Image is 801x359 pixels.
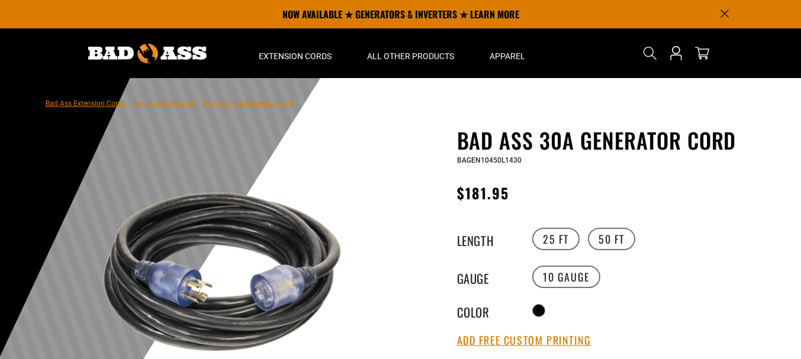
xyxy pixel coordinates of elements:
[198,99,200,108] span: ›
[532,228,580,250] label: 25 FT
[490,51,525,62] span: Apparel
[88,44,207,63] img: Bad Ass Extension Cords
[202,99,294,108] span: Bad Ass 30A Generator Cord
[367,51,454,62] span: All Other Products
[457,303,516,318] legend: Color
[457,156,522,164] span: BAGEN10450L1430
[472,28,543,78] summary: Apparel
[241,28,349,78] summary: Extension Cords
[46,99,126,108] a: Bad Ass Extension Cords
[457,182,510,203] span: $181.95
[457,128,747,153] h1: Bad Ass 30A Generator Cord
[457,231,516,247] legend: Length
[46,96,294,110] nav: breadcrumbs
[588,228,635,250] label: 50 FT
[128,99,130,108] span: ›
[641,44,660,63] summary: Search
[133,99,195,108] a: Return to Collection
[457,334,591,347] button: Add Free Custom Printing
[532,266,600,288] label: 10 GAUGE
[259,51,332,62] span: Extension Cords
[349,28,472,78] summary: All Other Products
[457,269,516,284] legend: Gauge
